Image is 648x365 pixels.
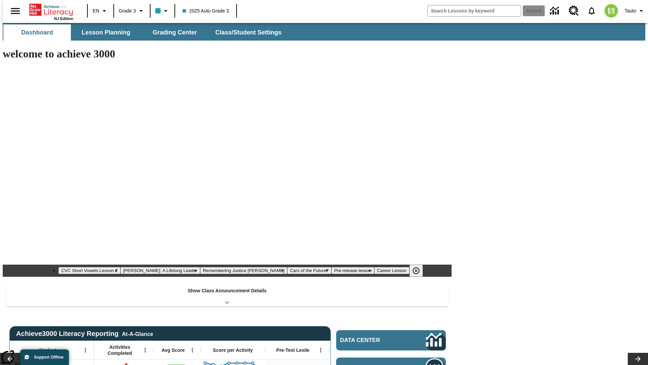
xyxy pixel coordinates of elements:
span: Dashboard [21,29,53,36]
button: Language: EN, Select a language [90,5,111,17]
button: Grade: Grade 3, Select a grade [116,5,148,17]
button: Grading Center [141,24,209,41]
span: Lesson Planning [82,29,130,36]
h1: welcome to achieve 3000 [3,48,452,60]
a: Home [29,3,73,17]
button: Open Menu [187,345,197,355]
span: Data Center [340,337,403,344]
span: NJ Edition [54,17,73,21]
span: Student [39,347,56,353]
button: Profile/Settings [622,5,648,17]
button: Open side menu [5,1,25,21]
button: Select a new avatar [600,2,622,20]
input: search field [428,5,521,16]
span: 2025 Auto Grade 3 [183,7,229,15]
button: Class color is light blue. Change class color [153,5,172,17]
button: Lesson carousel, Next [628,353,648,365]
a: Data Center [336,330,446,350]
button: Open Menu [140,345,150,355]
button: Slide 1 CVC Short Vowels Lesson 2 [58,267,120,274]
span: Avg Score [161,347,185,353]
a: Notifications [583,2,600,20]
button: Dashboard [3,24,71,41]
button: Slide 3 Remembering Justice O'Connor [200,267,287,274]
div: At-A-Glance [122,330,153,337]
span: Achieve3000 Literacy Reporting [16,330,153,338]
div: SubNavbar [3,23,645,41]
span: Support Offline [34,355,63,360]
span: Grade 3 [119,7,136,15]
a: Resource Center, Will open in new tab [565,2,583,20]
p: Show Class Announcement Details [188,287,267,294]
span: Class/Student Settings [215,29,281,36]
button: Support Offline [20,349,69,365]
button: Slide 2 Dianne Feinstein: A Lifelong Leader [120,267,200,274]
div: Show Class Announcement Details [6,283,448,307]
button: Open Menu [316,345,326,355]
button: Lesson Planning [72,24,140,41]
button: Slide 4 Cars of the Future? [287,267,331,274]
img: avatar image [604,4,618,18]
button: Pause [409,265,423,277]
span: Tauto [625,7,636,15]
div: SubNavbar [3,24,288,41]
span: Score per Activity [213,347,253,353]
span: Grading Center [153,29,197,36]
div: Pause [409,265,430,277]
button: Open Menu [80,345,90,355]
span: Pre-Test Lexile [276,347,310,353]
button: Class/Student Settings [210,24,287,41]
a: Data Center [546,2,565,20]
button: Slide 5 Pre-release lesson [331,267,374,274]
span: EN [93,7,99,15]
button: Slide 6 Career Lesson [374,267,409,274]
span: Activities Completed [98,344,142,356]
div: Home [29,2,73,21]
